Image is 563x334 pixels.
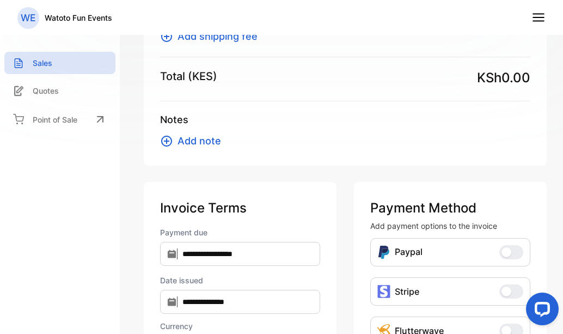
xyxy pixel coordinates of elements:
label: Currency [160,320,320,332]
img: icon [377,285,390,298]
p: Invoice Terms [160,198,320,218]
p: Quotes [33,85,59,96]
iframe: LiveChat chat widget [517,288,563,334]
p: Watoto Fun Events [45,12,112,23]
a: Quotes [4,80,115,102]
label: Payment due [160,227,320,238]
p: Sales [33,57,52,69]
span: Add shipping fee [178,29,258,44]
p: WE [21,11,36,25]
p: Stripe [395,285,419,298]
p: Payment Method [370,198,530,218]
p: Point of Sale [33,114,77,125]
img: Icon [377,245,390,259]
a: Sales [4,52,115,74]
p: Add payment options to the invoice [370,220,530,232]
p: Total (KES) [160,68,217,84]
p: Notes [160,112,530,127]
span: Add note [178,133,221,148]
label: Date issued [160,275,320,286]
p: Paypal [395,245,423,259]
button: Add shipping fee [160,29,264,44]
span: KSh0.00 [477,68,530,88]
a: Point of Sale [4,107,115,131]
button: Add note [160,133,228,148]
